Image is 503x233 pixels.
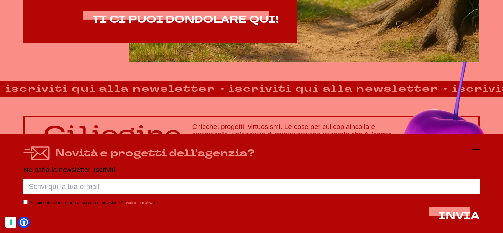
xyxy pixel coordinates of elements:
strong: iscriviti qui alla newsletter [224,81,444,96]
h4: Novità e progetti dell'agenzia? [55,146,255,161]
label: Acconsento all’iscrizione al servizio di newsletter* [29,200,123,205]
input: Scrivi qui la tua e-mail [23,179,480,194]
span: TI CI PUOI DONDOLARE QUI! [93,13,278,26]
button: INVIA [438,210,480,221]
a: TI CI PUOI DONDOLARE QUI! [93,14,278,25]
button: Le tue preferenze relative al consenso per le tecnologie di tracciamento [5,217,16,228]
a: Open Accessibility Menu [20,218,28,226]
a: vedi informativa [126,200,153,205]
span: INVIA [438,209,480,222]
span: ( ) [124,200,155,205]
h3: Chicche, progetti, virtuosismi. Le cose per cui copiaincolla è copiaincolla, un'agenzia di comuni... [192,123,460,145]
p: Ciliegine [43,122,182,146]
p: Ne parla la newsletter. Iscriviti! [23,166,480,173]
